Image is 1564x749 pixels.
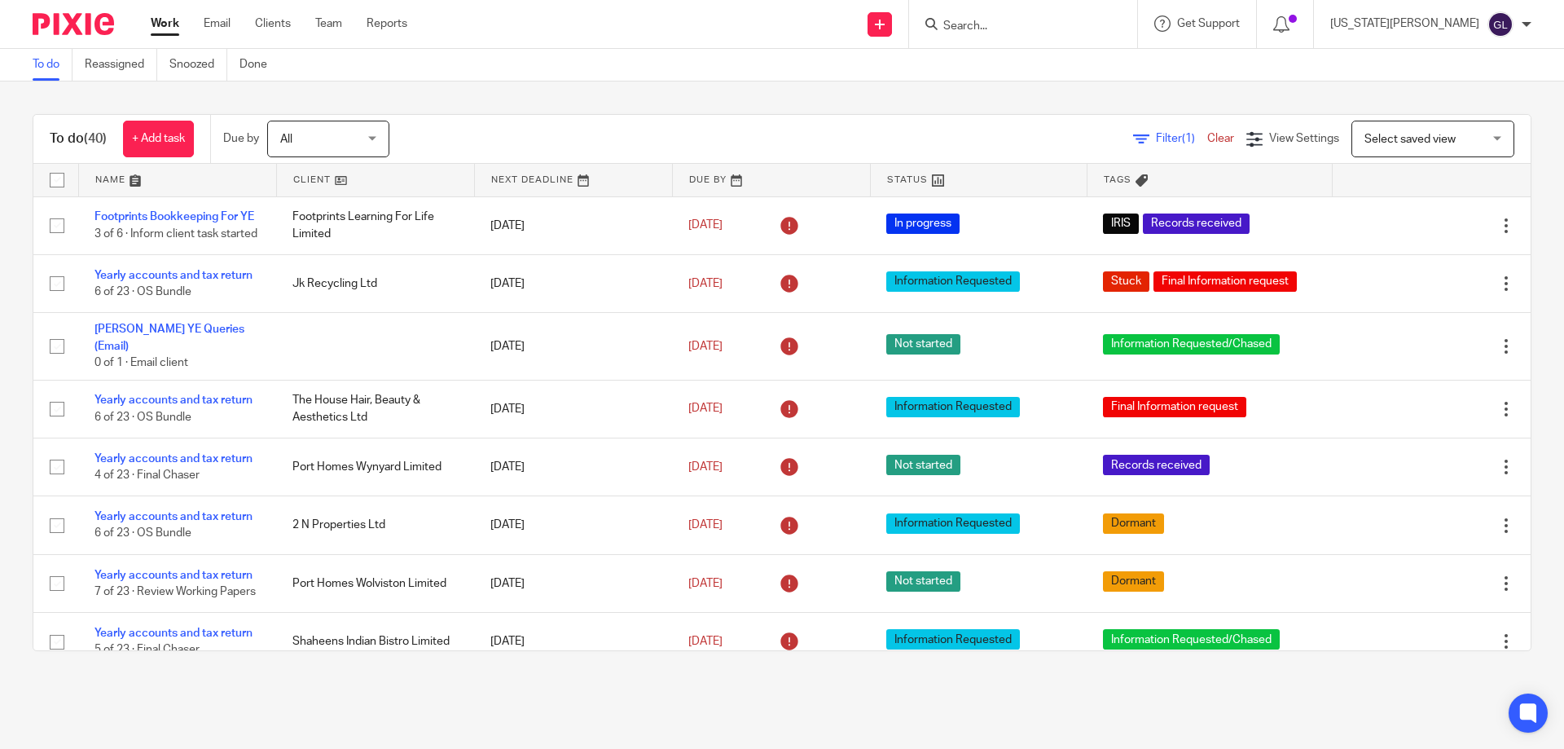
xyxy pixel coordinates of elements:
[886,629,1020,650] span: Information Requested
[1269,133,1339,144] span: View Settings
[1177,18,1240,29] span: Get Support
[204,15,231,32] a: Email
[1330,15,1479,32] p: [US_STATE][PERSON_NAME]
[688,519,723,531] span: [DATE]
[474,554,672,612] td: [DATE]
[942,20,1088,34] input: Search
[276,496,474,554] td: 2 N Properties Ltd
[33,49,72,81] a: To do
[94,357,188,368] span: 0 of 1 · Email client
[1103,571,1164,592] span: Dormant
[474,438,672,496] td: [DATE]
[1103,629,1280,650] span: Information Requested/Chased
[688,278,723,289] span: [DATE]
[239,49,279,81] a: Done
[1182,133,1195,144] span: (1)
[94,286,191,297] span: 6 of 23 · OS Bundle
[1103,271,1149,292] span: Stuck
[1103,214,1139,234] span: IRIS
[315,15,342,32] a: Team
[886,214,960,234] span: In progress
[1207,133,1234,144] a: Clear
[94,511,253,522] a: Yearly accounts and tax return
[151,15,179,32] a: Work
[94,645,200,656] span: 5 of 23 · Final Chaser
[94,586,256,597] span: 7 of 23 · Review Working Papers
[474,196,672,254] td: [DATE]
[33,13,114,35] img: Pixie
[50,130,107,148] h1: To do
[94,270,253,281] a: Yearly accounts and tax return
[1487,11,1513,37] img: svg%3E
[886,455,960,475] span: Not started
[276,438,474,496] td: Port Homes Wynyard Limited
[886,334,960,355] span: Not started
[94,528,191,540] span: 6 of 23 · OS Bundle
[474,254,672,312] td: [DATE]
[94,228,257,240] span: 3 of 6 · Inform client task started
[276,613,474,671] td: Shaheens Indian Bistro Limited
[474,380,672,438] td: [DATE]
[886,513,1020,534] span: Information Requested
[94,453,253,465] a: Yearly accounts and tax return
[688,578,723,589] span: [DATE]
[280,134,292,145] span: All
[1143,214,1250,234] span: Records received
[474,313,672,380] td: [DATE]
[255,15,291,32] a: Clients
[1104,175,1131,184] span: Tags
[94,211,254,222] a: Footprints Bookkeeping For YE
[474,496,672,554] td: [DATE]
[886,397,1020,417] span: Information Requested
[886,271,1020,292] span: Information Requested
[1364,134,1456,145] span: Select saved view
[85,49,157,81] a: Reassigned
[1103,455,1210,475] span: Records received
[276,380,474,438] td: The House Hair, Beauty & Aesthetics Ltd
[123,121,194,157] a: + Add task
[1103,513,1164,534] span: Dormant
[688,403,723,415] span: [DATE]
[84,132,107,145] span: (40)
[1103,397,1246,417] span: Final Information request
[276,254,474,312] td: Jk Recycling Ltd
[886,571,960,592] span: Not started
[1153,271,1297,292] span: Final Information request
[276,196,474,254] td: Footprints Learning For Life Limited
[474,613,672,671] td: [DATE]
[94,570,253,581] a: Yearly accounts and tax return
[94,412,191,423] span: 6 of 23 · OS Bundle
[276,554,474,612] td: Port Homes Wolviston Limited
[94,394,253,406] a: Yearly accounts and tax return
[1156,133,1207,144] span: Filter
[688,341,723,352] span: [DATE]
[223,130,259,147] p: Due by
[94,469,200,481] span: 4 of 23 · Final Chaser
[94,324,244,351] a: [PERSON_NAME] YE Queries (Email)
[367,15,407,32] a: Reports
[688,461,723,473] span: [DATE]
[688,220,723,231] span: [DATE]
[1103,334,1280,355] span: Information Requested/Chased
[169,49,227,81] a: Snoozed
[94,628,253,639] a: Yearly accounts and tax return
[688,636,723,647] span: [DATE]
